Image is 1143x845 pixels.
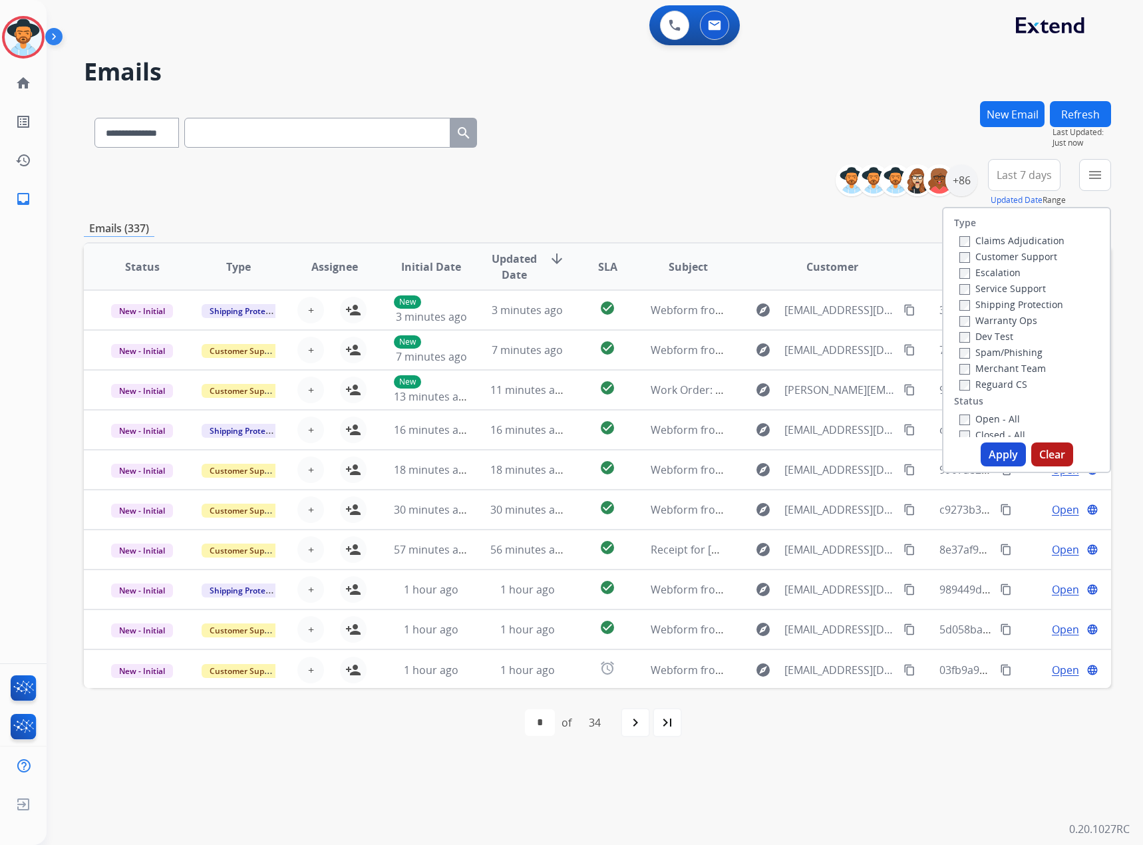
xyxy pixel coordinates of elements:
[784,502,897,518] span: [EMAIL_ADDRESS][DOMAIN_NAME]
[202,424,293,438] span: Shipping Protection
[755,502,771,518] mat-icon: explore
[651,422,952,437] span: Webform from [EMAIL_ADDRESS][DOMAIN_NAME] on [DATE]
[297,337,324,363] button: +
[959,330,1013,343] label: Dev Test
[308,662,314,678] span: +
[784,621,897,637] span: [EMAIL_ADDRESS][DOMAIN_NAME]
[903,623,915,635] mat-icon: content_copy
[1000,623,1012,635] mat-icon: content_copy
[202,304,293,318] span: Shipping Protection
[15,191,31,207] mat-icon: inbox
[1052,621,1079,637] span: Open
[903,344,915,356] mat-icon: content_copy
[755,382,771,398] mat-icon: explore
[945,164,977,196] div: +86
[939,303,1141,317] span: 3cd38f96-e946-4acd-a700-4b2f0d3d0e72
[394,502,471,517] span: 30 minutes ago
[345,462,361,478] mat-icon: person_add
[308,422,314,438] span: +
[500,663,555,677] span: 1 hour ago
[903,304,915,316] mat-icon: content_copy
[939,251,1014,283] span: Conversation ID
[308,582,314,597] span: +
[784,342,897,358] span: [EMAIL_ADDRESS][DOMAIN_NAME]
[490,542,568,557] span: 56 minutes ago
[562,715,571,731] div: of
[202,384,288,398] span: Customer Support
[394,375,421,389] p: New
[939,422,1140,437] span: cebd3f75-9373-4fa1-9e25-e04436900b52
[903,504,915,516] mat-icon: content_copy
[456,125,472,141] mat-icon: search
[1031,442,1073,466] button: Clear
[404,663,458,677] span: 1 hour ago
[651,462,952,477] span: Webform from [EMAIL_ADDRESS][DOMAIN_NAME] on [DATE]
[959,236,970,247] input: Claims Adjudication
[297,616,324,643] button: +
[125,259,160,275] span: Status
[755,582,771,597] mat-icon: explore
[959,378,1027,391] label: Reguard CS
[311,259,358,275] span: Assignee
[1086,504,1098,516] mat-icon: language
[959,430,970,441] input: Closed - All
[345,342,361,358] mat-icon: person_add
[345,502,361,518] mat-icon: person_add
[490,422,568,437] span: 16 minutes ago
[997,172,1052,178] span: Last 7 days
[651,663,952,677] span: Webform from [EMAIL_ADDRESS][DOMAIN_NAME] on [DATE]
[297,496,324,523] button: +
[202,344,288,358] span: Customer Support
[784,662,897,678] span: [EMAIL_ADDRESS][DOMAIN_NAME]
[1086,544,1098,556] mat-icon: language
[492,303,563,317] span: 3 minutes ago
[111,384,173,398] span: New - Initial
[15,75,31,91] mat-icon: home
[1053,127,1111,138] span: Last Updated:
[939,502,1140,517] span: c9273b3a-5624-4104-b858-9f0273c4f15b
[599,420,615,436] mat-icon: check_circle
[111,464,173,478] span: New - Initial
[111,504,173,518] span: New - Initial
[784,302,897,318] span: [EMAIL_ADDRESS][DOMAIN_NAME]
[959,362,1046,375] label: Merchant Team
[939,663,1138,677] span: 03fb9a92-03f8-4294-8144-eba49f14520d
[15,152,31,168] mat-icon: history
[308,302,314,318] span: +
[959,346,1043,359] label: Spam/Phishing
[651,502,952,517] span: Webform from [EMAIL_ADDRESS][DOMAIN_NAME] on [DATE]
[308,542,314,558] span: +
[396,349,467,364] span: 7 minutes ago
[1086,623,1098,635] mat-icon: language
[297,576,324,603] button: +
[394,422,471,437] span: 16 minutes ago
[345,542,361,558] mat-icon: person_add
[988,159,1061,191] button: Last 7 days
[599,619,615,635] mat-icon: check_circle
[1000,664,1012,676] mat-icon: content_copy
[959,380,970,391] input: Reguard CS
[981,442,1026,466] button: Apply
[490,251,538,283] span: Updated Date
[345,621,361,637] mat-icon: person_add
[599,300,615,316] mat-icon: check_circle
[959,364,970,375] input: Merchant Team
[959,428,1025,441] label: Closed - All
[578,709,611,736] div: 34
[345,302,361,318] mat-icon: person_add
[959,316,970,327] input: Warranty Ops
[297,377,324,403] button: +
[599,660,615,676] mat-icon: alarm
[84,59,1111,85] h2: Emails
[755,542,771,558] mat-icon: explore
[903,544,915,556] mat-icon: content_copy
[308,621,314,637] span: +
[308,502,314,518] span: +
[297,297,324,323] button: +
[939,462,1142,477] span: 9907a829-6732-4676-957f-85868508d56a
[202,464,288,478] span: Customer Support
[401,259,461,275] span: Initial Date
[404,582,458,597] span: 1 hour ago
[599,460,615,476] mat-icon: check_circle
[954,216,976,230] label: Type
